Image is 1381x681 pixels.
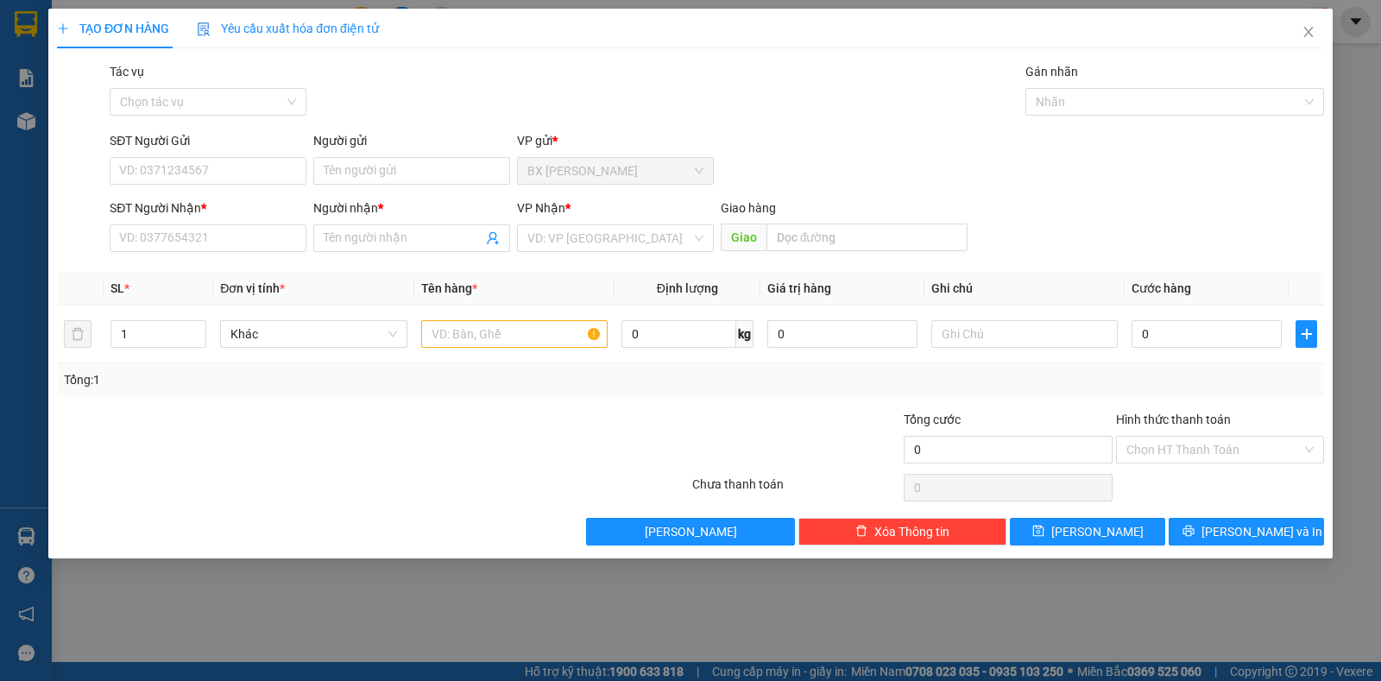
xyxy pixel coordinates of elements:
[736,320,754,348] span: kg
[64,370,534,389] div: Tổng: 1
[1169,518,1324,545] button: printer[PERSON_NAME] và In
[110,131,306,150] div: SĐT Người Gửi
[1201,522,1322,541] span: [PERSON_NAME] và In
[767,320,918,348] input: 0
[1302,25,1315,39] span: close
[1010,518,1165,545] button: save[PERSON_NAME]
[110,65,144,79] label: Tác vụ
[197,22,211,36] img: icon
[690,475,902,505] div: Chưa thanh toán
[421,281,477,295] span: Tên hàng
[1284,9,1333,57] button: Close
[1296,327,1316,341] span: plus
[517,131,714,150] div: VP gửi
[486,231,500,245] span: user-add
[1296,320,1317,348] button: plus
[421,320,608,348] input: VD: Bàn, Ghế
[57,22,69,35] span: plus
[1132,281,1191,295] span: Cước hàng
[1116,413,1231,426] label: Hình thức thanh toán
[721,201,776,215] span: Giao hàng
[110,199,306,218] div: SĐT Người Nhận
[721,224,766,251] span: Giao
[924,272,1125,306] th: Ghi chú
[766,224,968,251] input: Dọc đường
[1025,65,1078,79] label: Gán nhãn
[313,199,510,218] div: Người nhận
[57,22,169,35] span: TẠO ĐƠN HÀNG
[586,518,794,545] button: [PERSON_NAME]
[517,201,565,215] span: VP Nhận
[767,281,831,295] span: Giá trị hàng
[855,525,867,539] span: delete
[64,320,91,348] button: delete
[1032,525,1044,539] span: save
[230,321,396,347] span: Khác
[527,158,703,184] span: BX Tân Châu
[931,320,1118,348] input: Ghi Chú
[904,413,961,426] span: Tổng cước
[110,281,124,295] span: SL
[220,281,285,295] span: Đơn vị tính
[1182,525,1195,539] span: printer
[874,522,949,541] span: Xóa Thông tin
[1051,522,1144,541] span: [PERSON_NAME]
[645,522,737,541] span: [PERSON_NAME]
[657,281,718,295] span: Định lượng
[798,518,1006,545] button: deleteXóa Thông tin
[313,131,510,150] div: Người gửi
[197,22,379,35] span: Yêu cầu xuất hóa đơn điện tử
